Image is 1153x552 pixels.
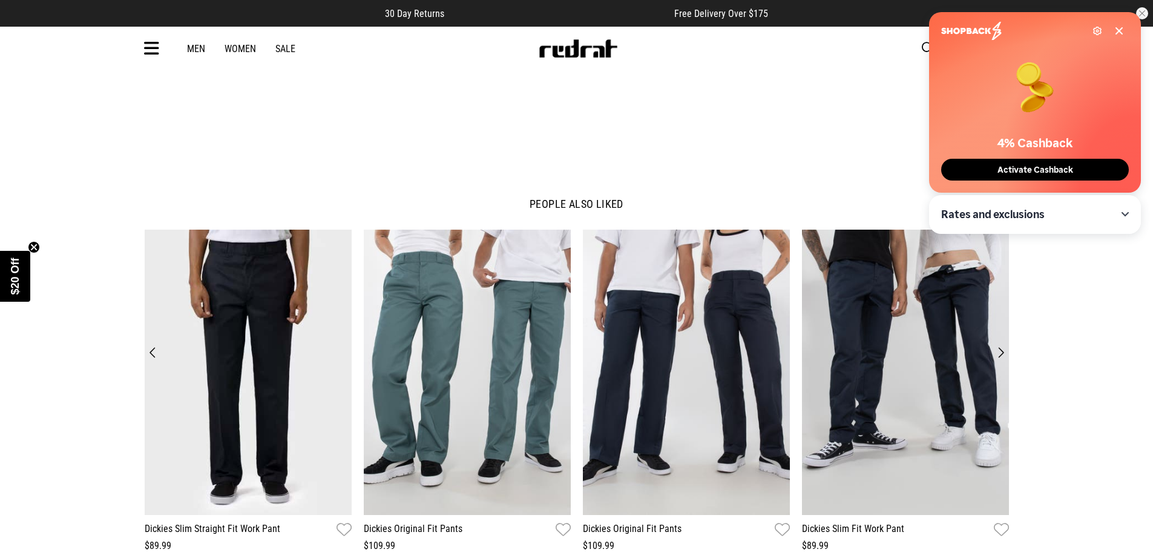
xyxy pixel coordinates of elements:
[10,5,46,41] button: Open LiveChat chat widget
[802,230,1009,516] img: Dickies Slim Fit Work Pant in Blue
[275,43,295,55] a: Sale
[802,521,904,539] a: Dickies Slim Fit Work Pant
[364,521,462,539] a: Dickies Original Fit Pants
[28,241,40,253] button: Close teaser
[674,8,768,19] span: Free Delivery Over $175
[225,43,256,55] a: Women
[9,258,21,294] span: $20 Off
[468,7,650,19] iframe: Customer reviews powered by Trustpilot
[187,43,205,55] a: Men
[364,230,571,516] img: Dickies Original Fit Pants in Green
[274,22,879,168] iframe: Customer reviews powered by Trustpilot
[583,230,790,516] img: Dickies Original Fit Pants in Blue
[385,8,444,19] span: 30 Day Returns
[993,344,1009,361] button: Next
[538,39,618,58] img: Redrat logo
[145,197,1009,211] p: People also liked
[583,521,682,539] a: Dickies Original Fit Pants
[145,521,280,539] a: Dickies Slim Straight Fit Work Pant
[145,230,352,516] img: Dickies Slim Straight Fit Work Pant in Black
[145,344,161,361] button: Previous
